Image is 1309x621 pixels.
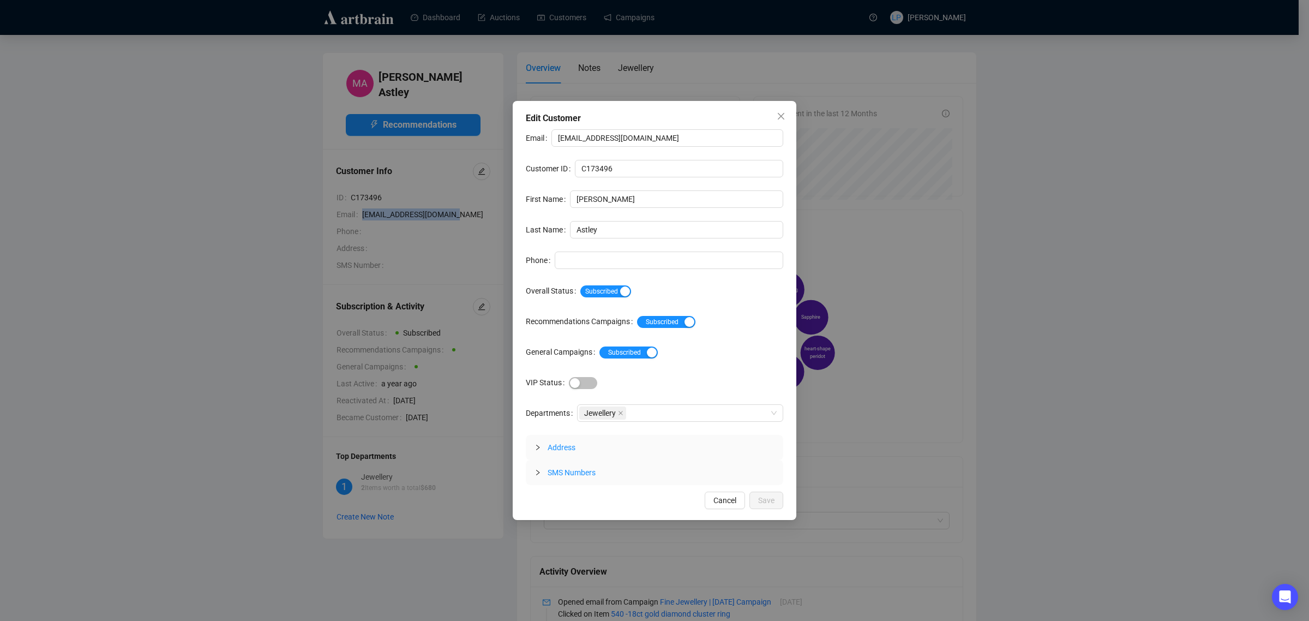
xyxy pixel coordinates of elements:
input: Customer ID [575,160,783,177]
button: Save [749,492,783,509]
input: Last Name [570,221,783,238]
span: SMS Numbers [548,468,596,477]
button: Close [772,108,790,125]
button: Recommendations Campaigns [637,316,695,328]
label: Recommendations Campaigns [526,313,637,330]
span: close [618,410,623,416]
button: VIP Status [569,377,597,389]
span: Address [548,443,575,452]
span: close [777,112,785,121]
button: Cancel [705,492,745,509]
div: Edit Customer [526,112,783,125]
button: Overall Status [580,285,631,297]
label: Departments [526,404,577,422]
div: Open Intercom Messenger [1272,584,1298,610]
label: First Name [526,190,570,208]
span: Cancel [713,494,736,506]
label: Overall Status [526,282,580,300]
input: Phone [555,252,783,269]
div: SMS Numbers [526,460,783,485]
label: General Campaigns [526,343,599,361]
label: Email [526,129,551,147]
input: Email [551,129,783,147]
label: Last Name [526,221,570,238]
input: First Name [570,190,783,208]
div: Address [526,435,783,460]
span: collapsed [535,469,541,476]
button: General Campaigns [599,347,658,359]
span: Jewellery [584,407,616,419]
span: Jewellery [579,407,626,420]
label: VIP Status [526,374,569,391]
span: collapsed [535,444,541,451]
label: Phone [526,252,555,269]
label: Customer ID [526,160,575,177]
